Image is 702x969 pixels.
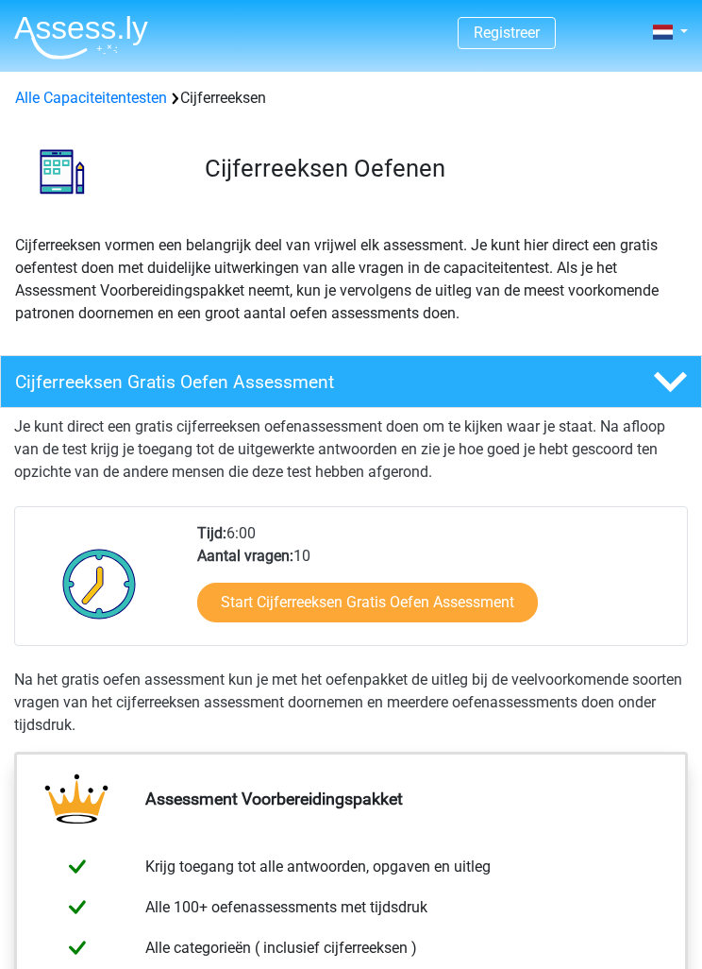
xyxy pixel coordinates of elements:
[197,583,538,622] a: Start Cijferreeksen Gratis Oefen Assessment
[15,125,109,219] img: cijferreeksen
[15,234,687,325] p: Cijferreeksen vormen een belangrijk deel van vrijwel elk assessment. Je kunt hier direct een grat...
[183,522,687,645] div: 6:00 10
[52,536,147,631] img: Klok
[205,154,673,183] h3: Cijferreeksen Oefenen
[14,669,688,737] div: Na het gratis oefen assessment kun je met het oefenpakket de uitleg bij de veelvoorkomende soorte...
[14,15,148,59] img: Assessly
[197,524,226,542] b: Tijd:
[15,371,570,393] h4: Cijferreeksen Gratis Oefen Assessment
[14,416,688,484] p: Je kunt direct een gratis cijferreeksen oefenassessment doen om te kijken waar je staat. Na afloo...
[474,24,540,42] a: Registreer
[8,87,694,110] div: Cijferreeksen
[14,355,688,408] a: Cijferreeksen Gratis Oefen Assessment
[15,89,167,107] a: Alle Capaciteitentesten
[197,547,293,565] b: Aantal vragen:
